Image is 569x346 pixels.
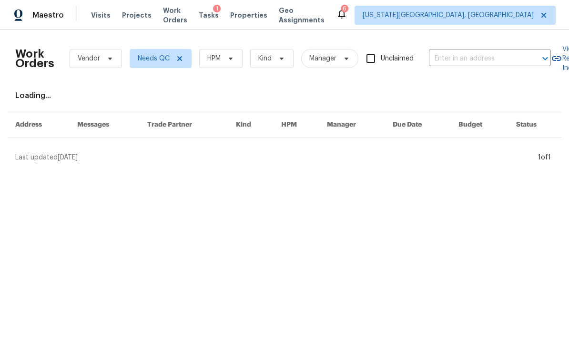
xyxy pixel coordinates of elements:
[274,112,319,138] th: HPM
[15,153,535,162] div: Last updated
[138,54,170,63] span: Needs QC
[216,4,218,13] div: 1
[230,10,267,20] span: Properties
[539,52,552,65] button: Open
[70,112,140,138] th: Messages
[199,12,219,19] span: Tasks
[309,54,336,63] span: Manager
[508,112,561,138] th: Status
[58,154,78,161] span: [DATE]
[429,51,524,66] input: Enter in an address
[279,6,325,25] span: Geo Assignments
[140,112,229,138] th: Trade Partner
[163,6,187,25] span: Work Orders
[15,91,554,100] div: Loading...
[258,54,272,63] span: Kind
[207,54,221,63] span: HPM
[32,10,64,20] span: Maestro
[91,10,111,20] span: Visits
[343,4,346,13] div: 6
[8,112,70,138] th: Address
[319,112,385,138] th: Manager
[451,112,508,138] th: Budget
[381,54,414,64] span: Unclaimed
[78,54,100,63] span: Vendor
[122,10,152,20] span: Projects
[385,112,451,138] th: Due Date
[15,49,54,68] h2: Work Orders
[538,153,551,162] div: 1 of 1
[228,112,274,138] th: Kind
[363,10,534,20] span: [US_STATE][GEOGRAPHIC_DATA], [GEOGRAPHIC_DATA]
